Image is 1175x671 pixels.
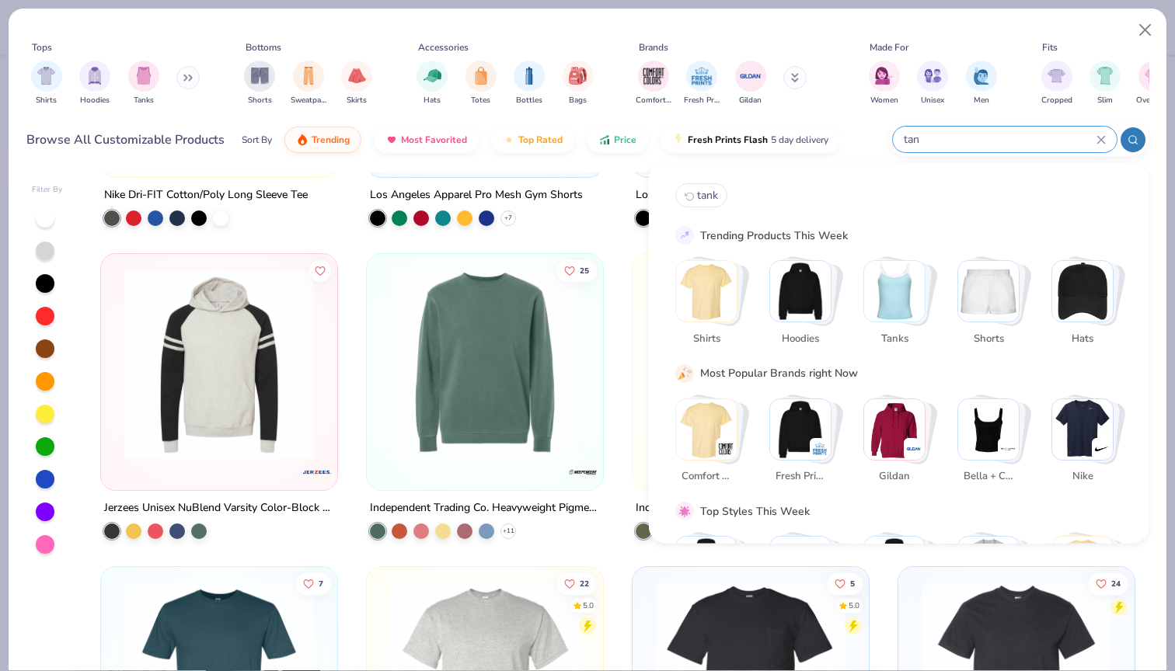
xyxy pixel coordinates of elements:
span: + 7 [504,214,512,223]
img: pink_star.gif [678,504,692,518]
div: filter for Cropped [1041,61,1072,106]
span: 5 day delivery [771,131,828,149]
img: Fresh Prints [770,398,831,459]
img: Gildan [906,440,922,456]
img: Hoodies Image [86,67,103,85]
span: Trending [312,134,350,146]
button: Stack Card Button Sportswear [769,536,841,628]
img: 2ed3d402-7dab-459e-b833-d658cb329dbe [382,269,587,459]
button: Like [827,572,863,594]
img: Comfort Colors Image [642,64,665,88]
button: filter button [31,61,62,106]
button: filter button [291,61,326,106]
div: Trending Products This Week [700,227,848,243]
button: filter button [128,61,159,106]
button: filter button [79,61,110,106]
img: Men Image [973,67,990,85]
button: filter button [869,61,900,106]
button: Stack Card Button Hats [1051,260,1123,353]
span: 22 [580,579,589,587]
img: Bags Image [569,67,586,85]
span: Hats [1057,331,1107,346]
span: 5 [850,579,855,587]
button: filter button [244,61,275,106]
button: filter button [636,61,671,106]
img: Athleisure [1052,537,1113,597]
div: Independent Trading Co. Heavyweight Pigment-Dyed Sweatshirt [370,499,600,518]
div: Made For [870,40,908,54]
div: filter for Fresh Prints [684,61,720,106]
img: Sportswear [770,537,831,597]
button: Stack Card Button Shorts [957,260,1029,353]
button: Stack Card Button Fresh Prints [769,398,841,490]
img: Shirts Image [37,67,55,85]
img: Hats [1052,261,1113,322]
img: Nike [1094,440,1110,456]
div: filter for Skirts [341,61,372,106]
span: Cropped [1041,95,1072,106]
div: Top Styles This Week [700,502,810,519]
div: Fits [1042,40,1058,54]
span: Gildan [869,469,919,485]
img: Slim Image [1097,67,1114,85]
span: Slim [1097,95,1113,106]
button: Fresh Prints Flash5 day delivery [661,127,840,153]
button: Stack Card Button Tanks [863,260,935,353]
img: Gildan Image [739,64,762,88]
button: tank0 [675,183,727,207]
button: Trending [284,127,361,153]
img: Cropped Image [1048,67,1065,85]
div: filter for Comfort Colors [636,61,671,106]
button: Stack Card Button Shirts [675,260,747,353]
button: Price [587,127,648,153]
img: Preppy [864,537,925,597]
div: filter for Unisex [917,61,948,106]
img: Tanks [864,261,925,322]
span: Women [870,95,898,106]
span: Shirts [36,95,57,106]
span: Fresh Prints [684,95,720,106]
span: Tanks [869,331,919,346]
span: Price [614,134,636,146]
button: Stack Card Button Comfort Colors [675,398,747,490]
img: Skirts Image [348,67,366,85]
span: Tanks [134,95,154,106]
span: Comfort Colors [681,469,731,485]
span: Fresh Prints Flash [688,134,768,146]
button: Top Rated [491,127,574,153]
img: Hats Image [424,67,441,85]
img: Sweatpants Image [300,67,317,85]
div: Jerzees Unisex NuBlend Varsity Color-Block Hooded Sweatshirt [104,499,334,518]
img: Tanks Image [135,67,152,85]
img: Shirts [676,261,737,322]
div: filter for Gildan [735,61,766,106]
img: flash.gif [672,134,685,146]
span: Gildan [739,95,762,106]
img: Cozy [958,537,1019,597]
div: Los Angeles Apparel Vintage Baby Rib Tee [636,186,845,205]
div: filter for Tanks [128,61,159,106]
img: trending.gif [296,134,309,146]
div: Accessories [418,40,469,54]
span: Most Favorited [401,134,467,146]
button: Stack Card Button Hoodies [769,260,841,353]
button: Stack Card Button Nike [1051,398,1123,490]
span: Hoodies [775,331,825,346]
div: Los Angeles Apparel Pro Mesh Gym Shorts [370,186,583,205]
img: Unisex Image [924,67,942,85]
span: Top Rated [518,134,563,146]
button: filter button [917,61,948,106]
div: Sort By [242,133,272,147]
img: Bella + Canvas [1000,440,1016,456]
span: Oversized [1136,95,1171,106]
div: Most Popular Brands right Now [700,365,858,381]
span: Comfort Colors [636,95,671,106]
img: Bella + Canvas [958,398,1019,459]
span: Men [974,95,989,106]
button: Like [556,572,597,594]
div: Browse All Customizable Products [26,130,225,149]
img: Independent Trading Co. logo [567,457,598,488]
img: Nike [1052,398,1113,459]
div: Independent Trading Co. Midweight Sweatshirt [636,499,865,518]
div: filter for Bags [563,61,594,106]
